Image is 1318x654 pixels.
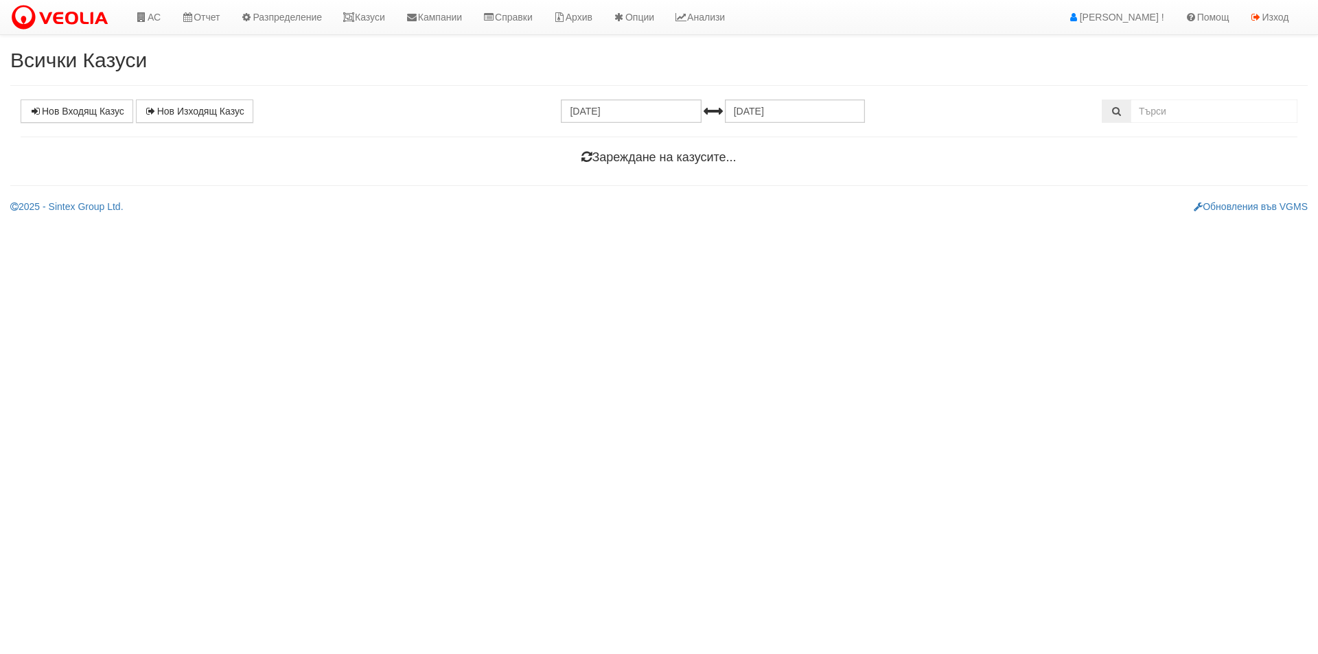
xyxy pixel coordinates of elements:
[1194,201,1308,212] a: Обновления във VGMS
[21,100,133,123] a: Нов Входящ Казус
[21,151,1297,165] h4: Зареждане на казусите...
[1131,100,1297,123] input: Търсене по Идентификатор, Бл/Вх/Ап, Тип, Описание, Моб. Номер, Имейл, Файл, Коментар,
[10,201,124,212] a: 2025 - Sintex Group Ltd.
[10,49,1308,71] h2: Всички Казуси
[136,100,253,123] a: Нов Изходящ Казус
[10,3,115,32] img: VeoliaLogo.png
